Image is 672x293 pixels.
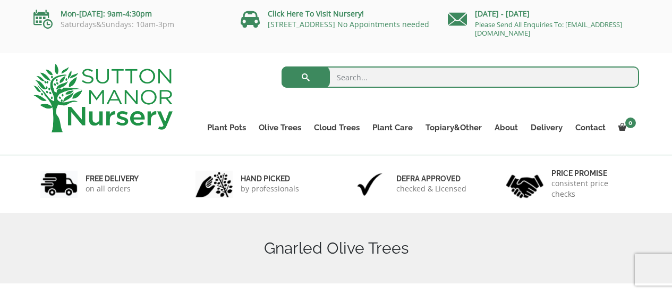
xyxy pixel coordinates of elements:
p: checked & Licensed [396,183,466,194]
a: [STREET_ADDRESS] No Appointments needed [268,19,429,29]
p: Mon-[DATE]: 9am-4:30pm [33,7,225,20]
a: 0 [612,120,639,135]
input: Search... [282,66,639,88]
a: Topiary&Other [419,120,488,135]
h6: Price promise [551,169,632,178]
h1: Gnarled Olive Trees [33,239,639,258]
a: Plant Care [366,120,419,135]
a: Please Send All Enquiries To: [EMAIL_ADDRESS][DOMAIN_NAME] [475,20,622,38]
h6: hand picked [241,174,299,183]
a: Click Here To Visit Nursery! [268,9,364,19]
p: consistent price checks [551,178,632,199]
img: 4.jpg [506,168,543,200]
h6: FREE DELIVERY [86,174,139,183]
img: logo [33,64,173,132]
p: by professionals [241,183,299,194]
a: Plant Pots [201,120,252,135]
a: Contact [569,120,612,135]
a: Delivery [524,120,569,135]
p: [DATE] - [DATE] [448,7,639,20]
img: 2.jpg [195,171,233,198]
img: 1.jpg [40,171,78,198]
h6: Defra approved [396,174,466,183]
a: Olive Trees [252,120,308,135]
a: Cloud Trees [308,120,366,135]
img: 3.jpg [351,171,388,198]
span: 0 [625,118,636,128]
a: About [488,120,524,135]
p: on all orders [86,183,139,194]
p: Saturdays&Sundays: 10am-3pm [33,20,225,29]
